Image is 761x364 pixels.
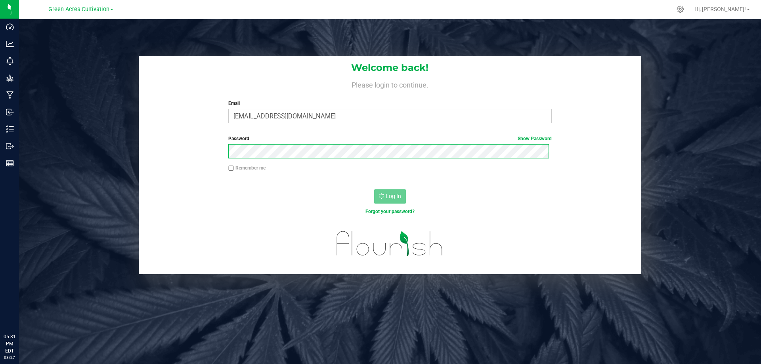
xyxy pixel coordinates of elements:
[6,40,14,48] inline-svg: Analytics
[228,166,234,171] input: Remember me
[6,159,14,167] inline-svg: Reports
[6,23,14,31] inline-svg: Dashboard
[675,6,685,13] div: Manage settings
[6,74,14,82] inline-svg: Grow
[6,108,14,116] inline-svg: Inbound
[374,189,406,204] button: Log In
[139,63,641,73] h1: Welcome back!
[228,164,266,172] label: Remember me
[6,142,14,150] inline-svg: Outbound
[6,91,14,99] inline-svg: Manufacturing
[365,209,415,214] a: Forgot your password?
[4,354,15,360] p: 08/27
[139,79,641,89] h4: Please login to continue.
[6,125,14,133] inline-svg: Inventory
[386,193,401,199] span: Log In
[6,57,14,65] inline-svg: Monitoring
[4,333,15,354] p: 05:31 PM EDT
[228,100,551,107] label: Email
[327,223,453,264] img: flourish_logo.svg
[518,136,552,141] a: Show Password
[48,6,109,13] span: Green Acres Cultivation
[694,6,746,12] span: Hi, [PERSON_NAME]!
[228,136,249,141] span: Password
